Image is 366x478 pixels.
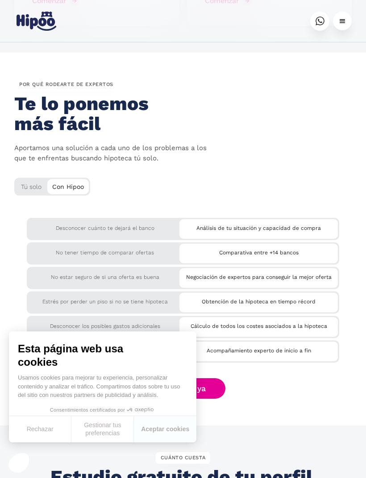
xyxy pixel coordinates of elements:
div: CUÁNTO CUESTA [156,452,211,464]
div: Obtención de la hipoteca en tiempo récord [179,293,338,307]
div: menu [333,12,352,30]
div: Con Hipoo [47,179,89,192]
div: No estar seguro de si una oferta es buena [27,267,183,283]
div: por QUÉ rodearte de expertos [14,79,118,91]
div: Acompañamiento experto de inicio a fin [179,342,338,356]
div: Análisis de tu situación y capacidad de compra [179,219,338,234]
div: Desconocer cuánto te dejará el banco [27,218,183,234]
div: Tú solo [14,178,90,192]
div: Estrés por perder un piso si no se tiene hipoteca [27,291,183,307]
div: Desconocer los posibles gastos adicionales [27,316,183,332]
div: Negociación de expertos para conseguir la mejor oferta [179,268,338,283]
a: home [14,8,58,34]
h2: Te lo ponemos más fácil [14,94,185,134]
div: Cálculo de todos los costes asociados a la hipoteca [179,317,338,332]
div: Comparativa entre +14 bancos [179,244,338,258]
div: No tener tiempo de comparar ofertas [27,242,183,258]
p: Aportamos una solución a cada uno de los problemas a los que te enfrentas buscando hipoteca tú solo. [14,143,215,163]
